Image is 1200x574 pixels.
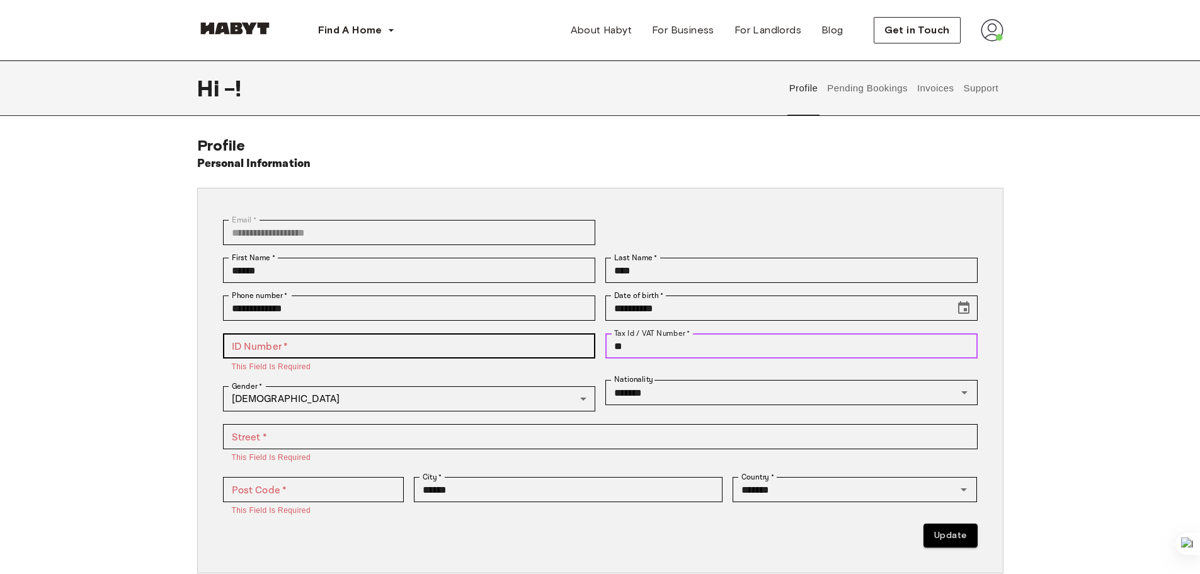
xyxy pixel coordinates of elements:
p: This field is required [232,452,969,464]
label: Phone number [232,290,288,301]
button: Invoices [915,60,955,116]
label: City [423,471,442,483]
label: Last Name [614,252,658,263]
button: Get in Touch [874,17,961,43]
img: Habyt [197,22,273,35]
a: About Habyt [561,18,642,43]
label: Gender [232,381,262,392]
div: You can't change your email address at the moment. Please reach out to customer support in case y... [223,220,595,245]
label: First Name [232,252,275,263]
p: This field is required [232,361,586,374]
label: Country [741,471,774,483]
span: Find A Home [318,23,382,38]
button: Open [955,481,973,498]
label: Tax Id / VAT Number [614,328,690,339]
span: About Habyt [571,23,632,38]
a: Blog [811,18,854,43]
span: For Landlords [734,23,801,38]
button: Open [956,384,973,401]
span: Profile [197,136,246,154]
button: Profile [787,60,820,116]
span: For Business [652,23,714,38]
button: Choose date, selected date is Dec 5, 1984 [951,296,976,321]
label: Nationality [614,374,653,385]
span: - ! [224,75,241,101]
h6: Personal Information [197,155,311,173]
button: Support [962,60,1000,116]
label: Email [232,214,256,226]
div: [DEMOGRAPHIC_DATA] [223,386,595,411]
button: Find A Home [308,18,405,43]
a: For Landlords [724,18,811,43]
p: This field is required [232,505,396,517]
button: Pending Bookings [826,60,910,116]
span: Hi [197,75,224,101]
label: Date of birth [614,290,663,301]
span: Get in Touch [884,23,950,38]
a: For Business [642,18,724,43]
img: avatar [981,19,1003,42]
span: Blog [821,23,843,38]
button: Update [923,524,977,548]
div: user profile tabs [784,60,1003,116]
